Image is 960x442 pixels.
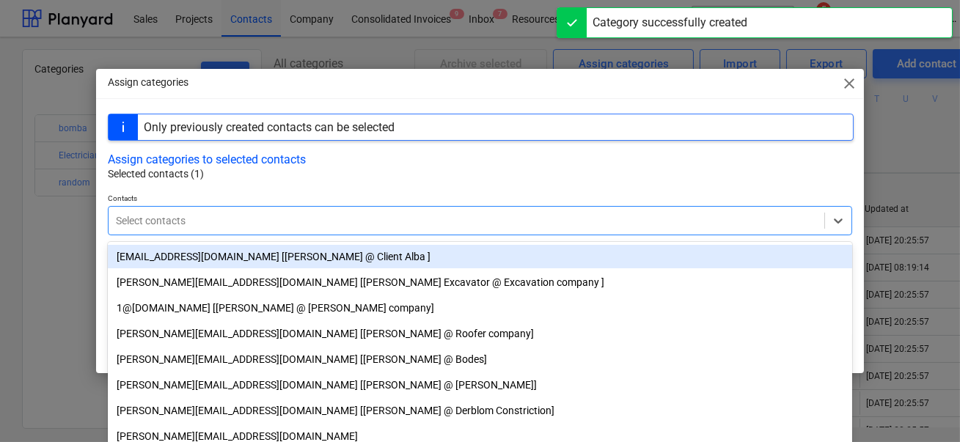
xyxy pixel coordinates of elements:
[108,399,852,422] div: [PERSON_NAME][EMAIL_ADDRESS][DOMAIN_NAME] [[PERSON_NAME] @ Derblom Constriction]
[108,296,852,320] div: 1@1.com [Johnny Painter @ Painter company]
[108,152,306,166] button: Assign categories to selected contacts
[108,347,852,371] div: carl+demo5@planyard.com [Johnny Bode @ Bodes]
[108,194,852,206] p: Contacts
[108,373,852,397] div: carl+2@gmail.com [Carl Edlund @ Carl corop]
[108,270,852,294] div: carl+demo2@planyard.com [Daniel Excavator @ Excavation company ]
[840,75,858,92] span: close
[108,373,852,397] div: [PERSON_NAME][EMAIL_ADDRESS][DOMAIN_NAME] [[PERSON_NAME] @ [PERSON_NAME]]
[108,75,188,90] p: Assign categories
[108,166,854,182] p: Selected contacts (1)
[108,322,852,345] div: carl+demo3@planyard.com [Emanuel Carlsen @ Roofer company]
[593,14,747,32] div: Category successfully created
[108,296,852,320] div: 1@[DOMAIN_NAME] [[PERSON_NAME] @ [PERSON_NAME] company]
[108,270,852,294] div: [PERSON_NAME][EMAIL_ADDRESS][DOMAIN_NAME] [[PERSON_NAME] Excavator @ Excavation company ]
[108,322,852,345] div: [PERSON_NAME][EMAIL_ADDRESS][DOMAIN_NAME] [[PERSON_NAME] @ Roofer company]
[108,399,852,422] div: carl+demo7@planyard.com [Kent Derblom @ Derblom Constriction]
[108,347,852,371] div: [PERSON_NAME][EMAIL_ADDRESS][DOMAIN_NAME] [[PERSON_NAME] @ Bodes]
[887,372,960,442] iframe: Chat Widget
[144,120,395,134] div: Only previously created contacts can be selected
[108,245,852,268] div: [EMAIL_ADDRESS][DOMAIN_NAME] [[PERSON_NAME] @ Client Alba ]
[108,245,852,268] div: 1.1@1.com [John Doe @ Client Alba ]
